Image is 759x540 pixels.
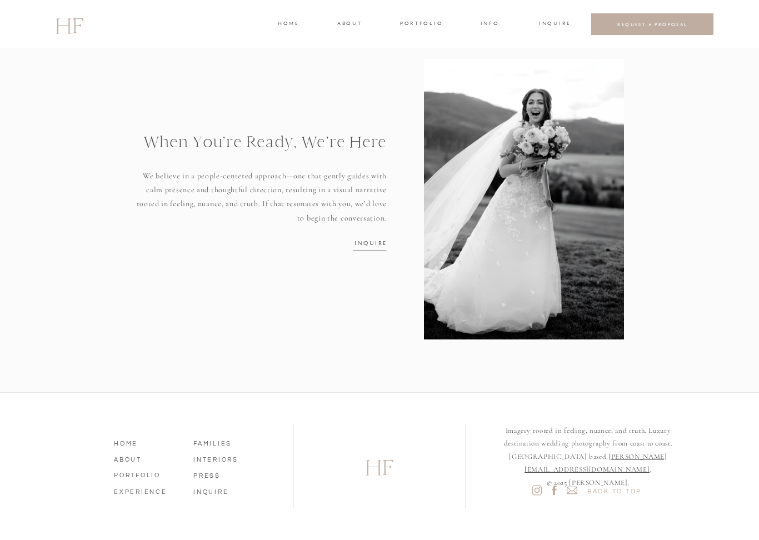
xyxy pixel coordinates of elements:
[193,486,257,496] a: INQUIRE
[114,453,177,463] a: ABOUT
[135,131,387,158] h1: When You’re Ready, We’re Here
[539,19,569,29] a: INQUIRE
[114,469,177,479] a: PORTFOLIO
[193,437,257,447] a: FAMILIES
[193,469,257,479] a: PRESS
[583,485,646,495] a: BACK TO TOP
[600,21,705,27] a: REQUEST A PROPOSAL
[331,450,428,482] a: HF
[337,19,361,29] a: about
[193,453,257,463] a: INTERIORS
[55,8,83,41] a: HF
[354,239,386,246] a: INQUIRE
[278,19,298,29] a: home
[114,486,177,496] a: EXPERIENCE
[480,19,500,29] a: INFO
[114,437,177,447] a: HOME
[488,424,688,480] p: Imagery rooted in feeling, nuance, and truth. Luxury destination wedding photography from coast t...
[400,19,442,29] a: portfolio
[135,169,387,228] p: We believe in a people-centered approach—one that gently guides with calm presence and thoughtful...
